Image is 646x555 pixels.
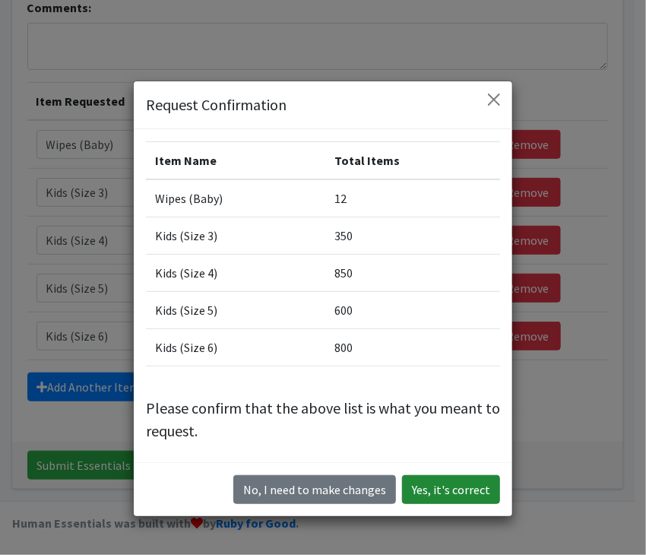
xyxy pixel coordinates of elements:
[146,94,287,116] h5: Request Confirmation
[146,397,500,442] p: Please confirm that the above list is what you meant to request.
[325,255,500,292] td: 850
[146,217,325,255] td: Kids (Size 3)
[325,329,500,366] td: 800
[146,179,325,217] td: Wipes (Baby)
[146,142,325,180] th: Item Name
[325,217,500,255] td: 350
[325,142,500,180] th: Total Items
[482,87,506,112] button: Close
[233,475,396,504] button: No I need to make changes
[146,329,325,366] td: Kids (Size 6)
[325,179,500,217] td: 12
[325,292,500,329] td: 600
[146,255,325,292] td: Kids (Size 4)
[402,475,500,504] button: Yes, it's correct
[146,292,325,329] td: Kids (Size 5)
